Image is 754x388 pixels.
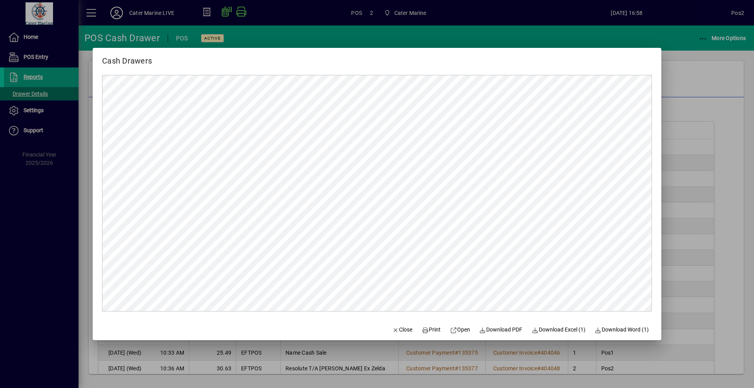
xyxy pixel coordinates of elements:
[450,326,470,334] span: Open
[532,326,586,334] span: Download Excel (1)
[447,323,473,337] a: Open
[479,326,523,334] span: Download PDF
[392,326,413,334] span: Close
[592,323,652,337] button: Download Word (1)
[529,323,589,337] button: Download Excel (1)
[595,326,649,334] span: Download Word (1)
[93,48,161,67] h2: Cash Drawers
[476,323,526,337] a: Download PDF
[389,323,416,337] button: Close
[419,323,444,337] button: Print
[422,326,441,334] span: Print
